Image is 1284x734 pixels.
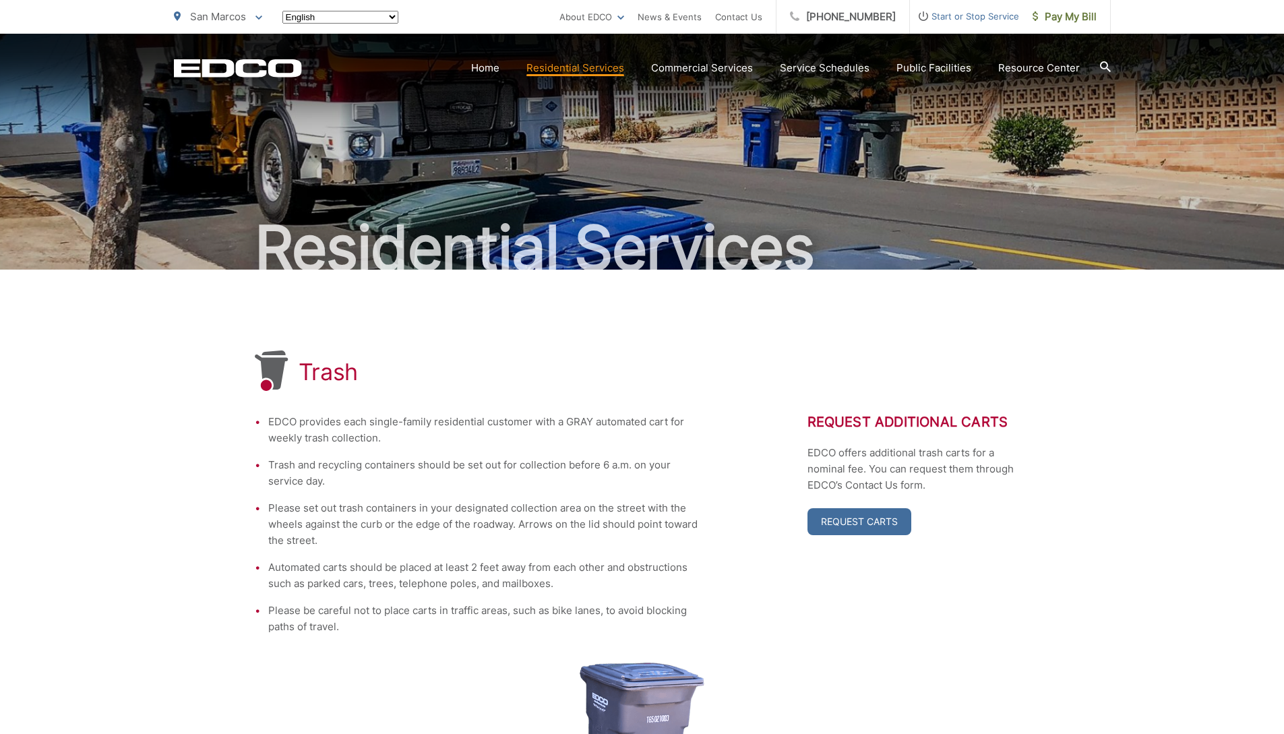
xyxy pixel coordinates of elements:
a: News & Events [638,9,702,25]
a: Service Schedules [780,60,869,76]
a: Residential Services [526,60,624,76]
a: Resource Center [998,60,1080,76]
h1: Trash [299,359,359,386]
a: Public Facilities [896,60,971,76]
h2: Request Additional Carts [807,414,1030,430]
select: Select a language [282,11,398,24]
li: Automated carts should be placed at least 2 feet away from each other and obstructions such as pa... [268,559,700,592]
li: Trash and recycling containers should be set out for collection before 6 a.m. on your service day. [268,457,700,489]
a: Contact Us [715,9,762,25]
a: Home [471,60,499,76]
a: Commercial Services [651,60,753,76]
a: About EDCO [559,9,624,25]
span: Pay My Bill [1033,9,1097,25]
span: San Marcos [190,10,246,23]
a: Request Carts [807,508,911,535]
li: Please be careful not to place carts in traffic areas, such as bike lanes, to avoid blocking path... [268,603,700,635]
li: Please set out trash containers in your designated collection area on the street with the wheels ... [268,500,700,549]
p: EDCO offers additional trash carts for a nominal fee. You can request them through EDCO’s Contact... [807,445,1030,493]
h2: Residential Services [174,214,1111,282]
li: EDCO provides each single-family residential customer with a GRAY automated cart for weekly trash... [268,414,700,446]
a: EDCD logo. Return to the homepage. [174,59,302,78]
